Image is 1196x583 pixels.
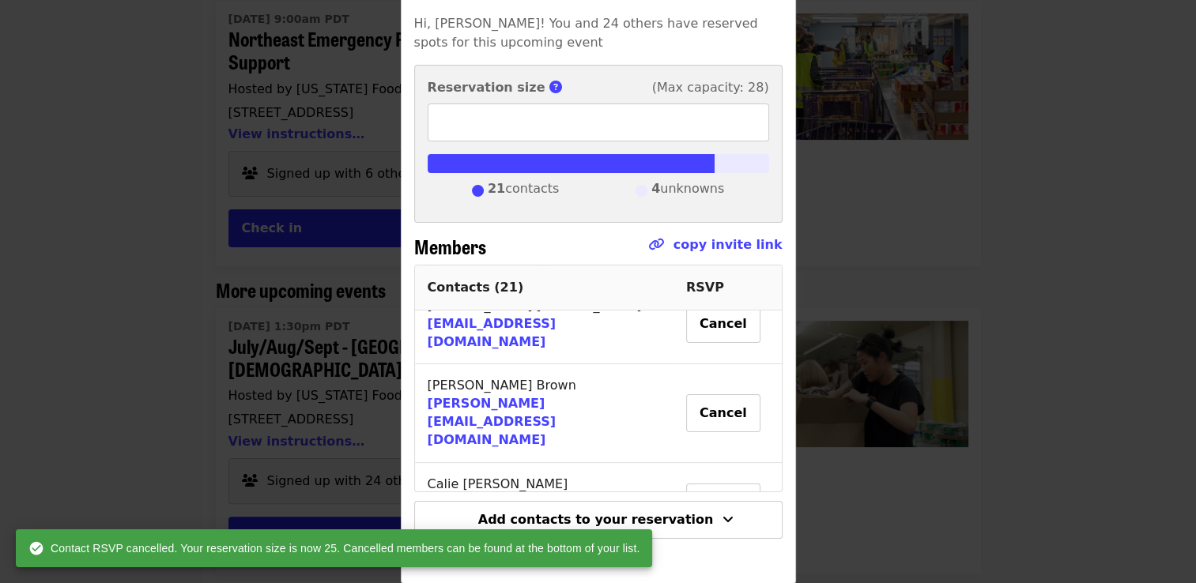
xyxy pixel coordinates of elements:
strong: 4 [651,181,660,196]
i: link icon [648,237,664,252]
strong: 21 [488,181,505,196]
i: circle-question icon [549,80,562,95]
span: Click to copy link! [648,235,783,265]
button: Cancel [686,305,760,343]
td: [PERSON_NAME] [PERSON_NAME] [415,284,673,365]
button: Cancel [686,394,760,432]
a: [PERSON_NAME][EMAIL_ADDRESS][DOMAIN_NAME] [428,396,556,447]
a: [EMAIL_ADDRESS][DOMAIN_NAME] [428,316,556,349]
span: This is the number of group members you reserved spots for. [549,80,572,95]
a: copy invite link [673,237,783,252]
span: Members [414,232,486,260]
strong: Reservation size [428,80,545,95]
span: (Max capacity: 28) [652,78,769,97]
td: [PERSON_NAME] Brown [415,364,673,463]
span: Add contacts to your reservation [478,512,714,527]
span: contacts [488,179,559,203]
th: Contacts ( 21 ) [415,265,673,310]
th: RSVP [673,265,782,310]
span: Hi, [PERSON_NAME]! You and 24 others have reserved spots for this upcoming event [414,16,758,50]
button: Add contacts to your reservation [414,501,783,539]
i: angle-down icon [723,512,734,527]
div: Contact RSVP cancelled. Your reservation size is now 25. Cancelled members can be found at the bo... [28,534,640,562]
span: unknowns [651,179,724,203]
